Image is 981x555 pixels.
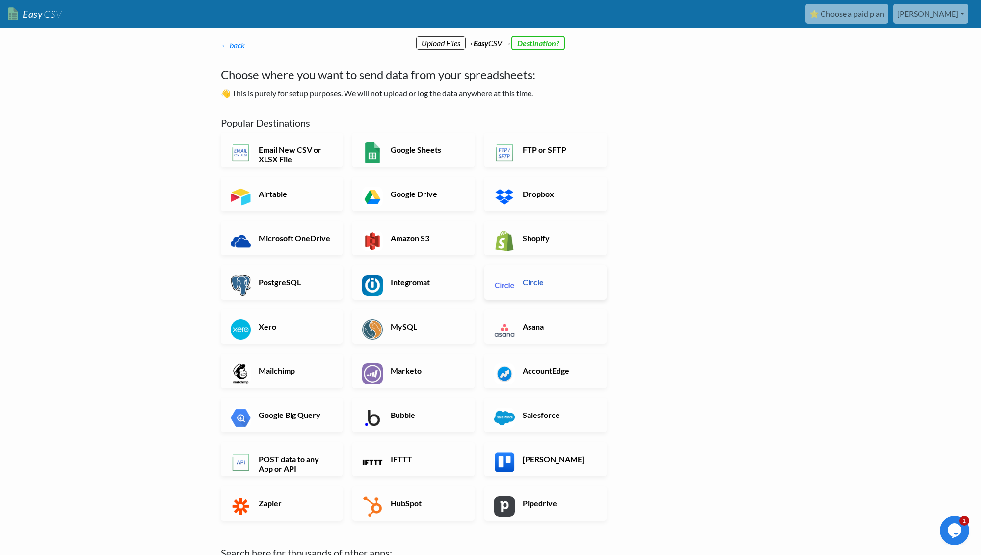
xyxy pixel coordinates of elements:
a: Dropbox [484,177,607,211]
h6: Shopify [520,233,597,243]
h6: Asana [520,322,597,331]
img: Trello App & API [494,452,515,472]
a: Asana [484,309,607,344]
img: Zapier App & API [231,496,251,517]
img: HubSpot App & API [362,496,383,517]
h6: Xero [256,322,333,331]
h6: Dropbox [520,189,597,198]
a: Salesforce [484,398,607,432]
img: Airtable App & API [231,187,251,207]
h6: Google Sheets [388,145,465,154]
a: ⭐ Choose a paid plan [805,4,888,24]
h6: Zapier [256,499,333,508]
a: HubSpot [352,486,475,521]
a: Shopify [484,221,607,255]
p: 👋 This is purely for setup purposes. We will not upload or log the data anywhere at this time. [221,87,621,99]
h6: Marketo [388,366,465,375]
a: Amazon S3 [352,221,475,255]
img: Google Sheets App & API [362,142,383,163]
div: → CSV → [211,28,770,49]
a: Google Big Query [221,398,343,432]
h4: Choose where you want to send data from your spreadsheets: [221,66,621,83]
a: Microsoft OneDrive [221,221,343,255]
img: Amazon S3 App & API [362,231,383,251]
img: Marketo App & API [362,363,383,384]
h6: FTP or SFTP [520,145,597,154]
h6: IFTTT [388,454,465,464]
a: Bubble [352,398,475,432]
img: AccountEdge App & API [494,363,515,384]
img: Dropbox App & API [494,187,515,207]
a: FTP or SFTP [484,133,607,167]
h6: Email New CSV or XLSX File [256,145,333,164]
img: FTP or SFTP App & API [494,142,515,163]
a: Airtable [221,177,343,211]
img: PostgreSQL App & API [231,275,251,296]
h6: Mailchimp [256,366,333,375]
a: [PERSON_NAME] [484,442,607,476]
h6: PostgreSQL [256,277,333,287]
h6: AccountEdge [520,366,597,375]
a: EasyCSV [8,4,62,24]
h5: Popular Destinations [221,117,621,129]
img: MySQL App & API [362,319,383,340]
a: AccountEdge [484,354,607,388]
h6: Circle [520,277,597,287]
a: Zapier [221,486,343,521]
a: Marketo [352,354,475,388]
img: Shopify App & API [494,231,515,251]
h6: Airtable [256,189,333,198]
h6: HubSpot [388,499,465,508]
img: POST data to any App or API App & API [231,452,251,472]
a: [PERSON_NAME] [893,4,968,24]
a: ← back [221,40,245,50]
img: Salesforce App & API [494,408,515,428]
h6: MySQL [388,322,465,331]
a: Integromat [352,265,475,300]
h6: Google Drive [388,189,465,198]
h6: Microsoft OneDrive [256,233,333,243]
h6: Amazon S3 [388,233,465,243]
span: CSV [43,8,62,20]
img: Microsoft OneDrive App & API [231,231,251,251]
iframe: chat widget [940,516,971,545]
a: Circle [484,265,607,300]
h6: Bubble [388,410,465,419]
img: IFTTT App & API [362,452,383,472]
a: PostgreSQL [221,265,343,300]
a: Mailchimp [221,354,343,388]
img: Integromat App & API [362,275,383,296]
a: POST data to any App or API [221,442,343,476]
a: Xero [221,309,343,344]
h6: Pipedrive [520,499,597,508]
h6: [PERSON_NAME] [520,454,597,464]
h6: POST data to any App or API [256,454,333,473]
h6: Google Big Query [256,410,333,419]
h6: Integromat [388,277,465,287]
a: Email New CSV or XLSX File [221,133,343,167]
img: Xero App & API [231,319,251,340]
img: Circle App & API [494,275,515,296]
a: Google Drive [352,177,475,211]
img: Email New CSV or XLSX File App & API [231,142,251,163]
img: Pipedrive App & API [494,496,515,517]
a: Google Sheets [352,133,475,167]
img: Asana App & API [494,319,515,340]
a: IFTTT [352,442,475,476]
img: Google Drive App & API [362,187,383,207]
img: Bubble App & API [362,408,383,428]
img: Mailchimp App & API [231,363,251,384]
a: Pipedrive [484,486,607,521]
img: Google Big Query App & API [231,408,251,428]
a: MySQL [352,309,475,344]
h6: Salesforce [520,410,597,419]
